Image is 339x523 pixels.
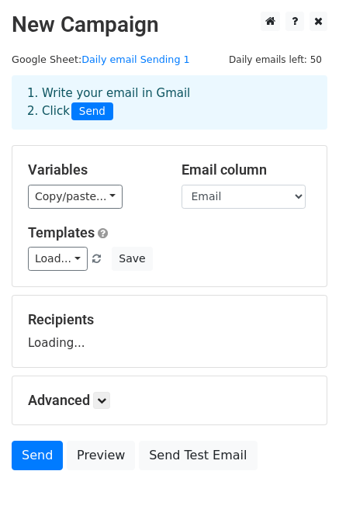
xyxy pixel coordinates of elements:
a: Templates [28,224,95,241]
h5: Variables [28,161,158,178]
h2: New Campaign [12,12,327,38]
a: Daily email Sending 1 [81,54,190,65]
button: Save [112,247,152,271]
a: Preview [67,441,135,470]
a: Load... [28,247,88,271]
a: Copy/paste... [28,185,123,209]
div: Loading... [28,311,311,352]
h5: Advanced [28,392,311,409]
span: Daily emails left: 50 [223,51,327,68]
a: Daily emails left: 50 [223,54,327,65]
h5: Recipients [28,311,311,328]
a: Send [12,441,63,470]
h5: Email column [182,161,312,178]
small: Google Sheet: [12,54,190,65]
span: Send [71,102,113,121]
a: Send Test Email [139,441,257,470]
div: 1. Write your email in Gmail 2. Click [16,85,323,120]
